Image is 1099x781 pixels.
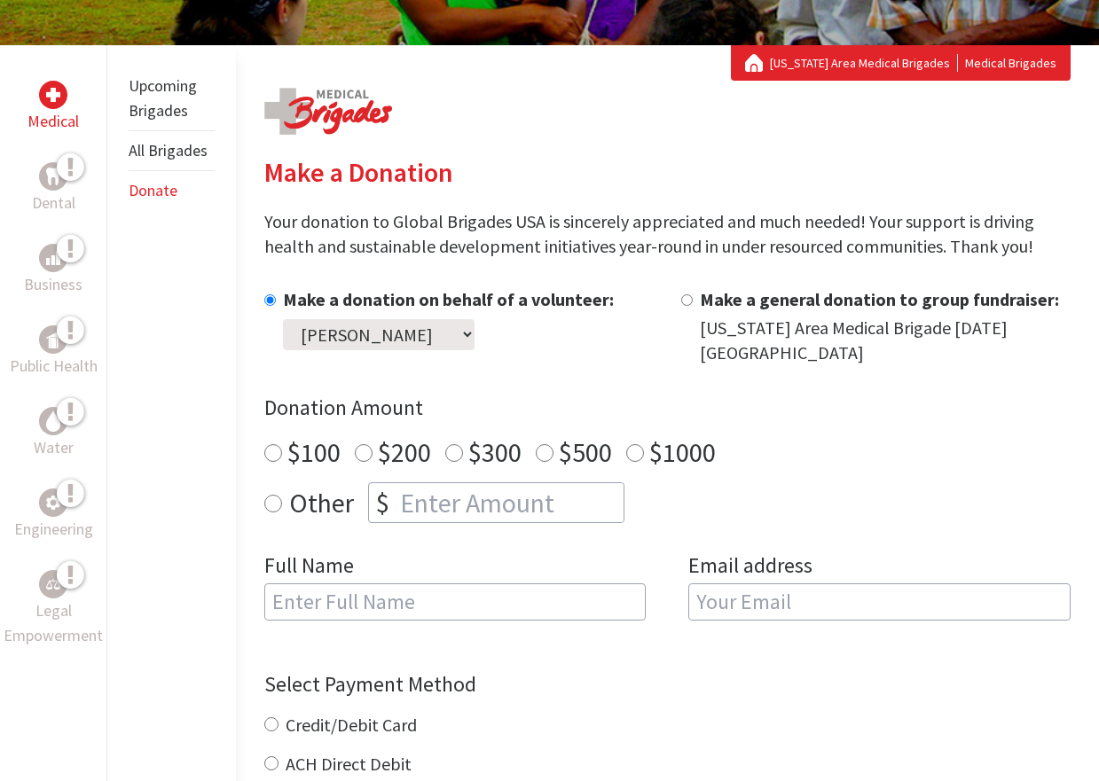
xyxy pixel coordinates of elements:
[34,407,74,460] a: WaterWater
[264,583,647,621] input: Enter Full Name
[770,54,958,72] a: [US_STATE] Area Medical Brigades
[264,551,354,583] label: Full Name
[24,272,82,297] p: Business
[396,483,624,522] input: Enter Amount
[10,325,98,379] a: Public HealthPublic Health
[289,482,354,523] label: Other
[129,171,215,210] li: Donate
[27,109,79,134] p: Medical
[32,162,75,215] a: DentalDental
[39,81,67,109] div: Medical
[39,570,67,598] div: Legal Empowerment
[688,583,1071,621] input: Your Email
[129,140,208,160] a: All Brigades
[129,180,177,200] a: Donate
[39,162,67,191] div: Dental
[649,435,716,469] label: $1000
[129,131,215,171] li: All Brigades
[39,325,67,354] div: Public Health
[46,331,60,348] img: Public Health
[39,244,67,272] div: Business
[24,244,82,297] a: BusinessBusiness
[46,168,60,184] img: Dental
[688,551,812,583] label: Email address
[700,288,1059,310] label: Make a general donation to group fundraiser:
[559,435,612,469] label: $500
[46,579,60,590] img: Legal Empowerment
[264,209,1071,259] p: Your donation to Global Brigades USA is sincerely appreciated and much needed! Your support is dr...
[27,81,79,134] a: MedicalMedical
[46,251,60,265] img: Business
[10,354,98,379] p: Public Health
[468,435,522,469] label: $300
[745,54,1056,72] div: Medical Brigades
[46,496,60,510] img: Engineering
[264,156,1071,188] h2: Make a Donation
[46,88,60,102] img: Medical
[283,288,614,310] label: Make a donation on behalf of a volunteer:
[39,407,67,435] div: Water
[46,410,60,431] img: Water
[34,435,74,460] p: Water
[32,191,75,215] p: Dental
[14,488,93,542] a: EngineeringEngineering
[264,88,392,135] img: logo-medical.png
[378,435,431,469] label: $200
[286,753,412,775] label: ACH Direct Debit
[286,714,417,736] label: Credit/Debit Card
[39,488,67,517] div: Engineering
[700,316,1071,365] div: [US_STATE] Area Medical Brigade [DATE] [GEOGRAPHIC_DATA]
[14,517,93,542] p: Engineering
[264,394,1071,422] h4: Donation Amount
[4,570,103,648] a: Legal EmpowermentLegal Empowerment
[264,670,1071,699] h4: Select Payment Method
[129,75,197,121] a: Upcoming Brigades
[129,66,215,131] li: Upcoming Brigades
[369,483,396,522] div: $
[287,435,341,469] label: $100
[4,598,103,648] p: Legal Empowerment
